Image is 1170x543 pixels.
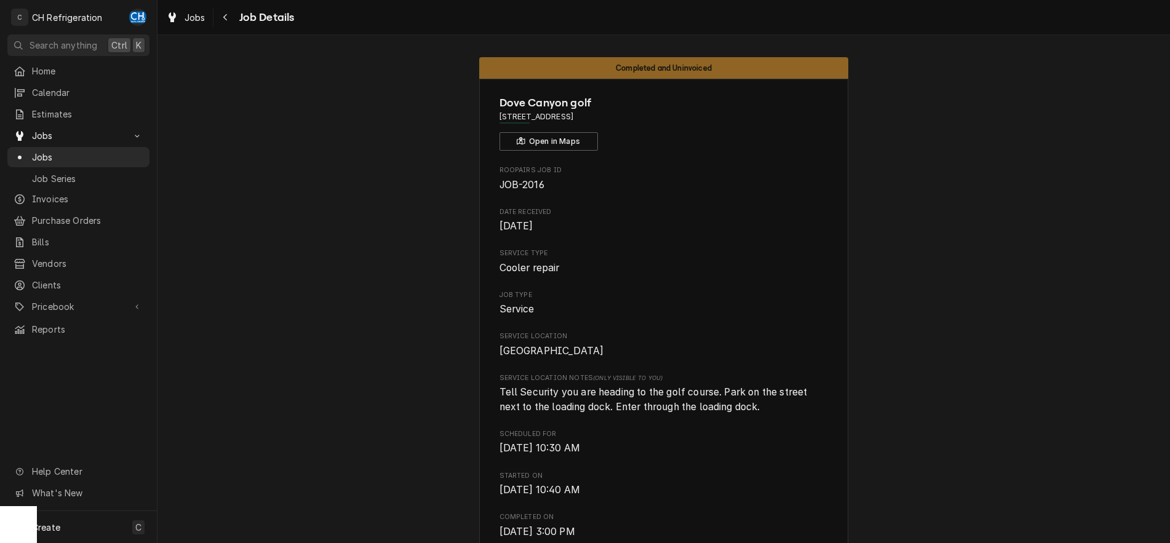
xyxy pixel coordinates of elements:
span: [DATE] 3:00 PM [499,526,575,537]
span: Address [499,111,829,122]
span: Reports [32,323,143,336]
div: [object Object] [499,373,829,414]
a: Calendar [7,82,149,103]
span: Jobs [185,11,205,24]
span: [GEOGRAPHIC_DATA] [499,345,604,357]
a: Go to Jobs [7,125,149,146]
span: Home [32,65,143,77]
span: [DATE] 10:30 AM [499,442,580,454]
a: Go to What's New [7,483,149,503]
span: Service Location [499,331,829,341]
span: Date Received [499,207,829,217]
span: JOB-2016 [499,179,544,191]
span: Job Series [32,172,143,185]
span: Service Type [499,248,829,258]
span: Search anything [30,39,97,52]
span: [object Object] [499,385,829,414]
div: Completed On [499,512,829,539]
span: C [135,521,141,534]
span: Pricebook [32,300,125,313]
a: Job Series [7,168,149,189]
span: Vendors [32,257,143,270]
span: Calendar [32,86,143,99]
span: Date Received [499,219,829,234]
a: Invoices [7,189,149,209]
button: Navigate back [216,7,236,27]
div: Chris Hiraga's Avatar [129,9,146,26]
a: Home [7,61,149,81]
a: Estimates [7,104,149,124]
div: Scheduled For [499,429,829,456]
span: Purchase Orders [32,214,143,227]
span: Completed On [499,512,829,522]
span: Job Type [499,302,829,317]
span: Jobs [32,151,143,164]
span: Completed and Uninvoiced [616,64,712,72]
span: Completed On [499,525,829,539]
a: Purchase Orders [7,210,149,231]
div: Service Type [499,248,829,275]
span: Scheduled For [499,441,829,456]
button: Search anythingCtrlK [7,34,149,56]
span: Name [499,95,829,111]
div: Roopairs Job ID [499,165,829,192]
div: Job Type [499,290,829,317]
span: Roopairs Job ID [499,165,829,175]
span: Job Details [236,9,295,26]
div: Service Location [499,331,829,358]
a: Vendors [7,253,149,274]
button: Open in Maps [499,132,598,151]
span: Bills [32,236,143,248]
span: Jobs [32,129,125,142]
span: Service [499,303,535,315]
span: Help Center [32,465,142,478]
div: CH [129,9,146,26]
span: Job Type [499,290,829,300]
div: C [11,9,28,26]
span: Ctrl [111,39,127,52]
div: CH Refrigeration [32,11,103,24]
span: [DATE] [499,220,533,232]
span: What's New [32,486,142,499]
span: Clients [32,279,143,291]
div: Date Received [499,207,829,234]
span: Service Location Notes [499,373,829,383]
span: Create [32,522,60,533]
span: Tell Security you are heading to the golf course. Park on the street next to the loading dock. En... [499,386,810,413]
span: [DATE] 10:40 AM [499,484,580,496]
span: Invoices [32,192,143,205]
span: Started On [499,483,829,497]
span: Scheduled For [499,429,829,439]
a: Jobs [7,147,149,167]
span: Service Type [499,261,829,275]
span: K [136,39,141,52]
span: Started On [499,471,829,481]
div: Client Information [499,95,829,151]
span: Estimates [32,108,143,121]
span: Service Location [499,344,829,359]
a: Go to Pricebook [7,296,149,317]
a: Go to Help Center [7,461,149,482]
a: Clients [7,275,149,295]
span: Cooler repair [499,262,560,274]
a: Bills [7,232,149,252]
div: Status [479,57,848,79]
div: Started On [499,471,829,497]
a: Reports [7,319,149,339]
span: Roopairs Job ID [499,178,829,192]
span: (Only Visible to You) [593,375,663,381]
a: Jobs [161,7,210,28]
